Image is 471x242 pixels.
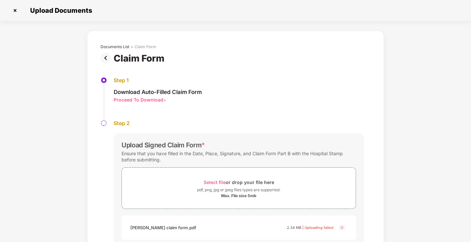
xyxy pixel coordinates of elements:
[204,179,226,185] span: Select file
[114,53,167,64] div: Claim Form
[122,173,356,204] span: Select fileor drop your file herepdf, png, jpg or jpeg files types are supported.Max. File size 5mb
[163,98,166,102] span: >
[114,77,202,84] div: Step 1
[101,120,107,126] img: svg+xml;base64,PHN2ZyBpZD0iU3RlcC1QZW5kaW5nLTMyeDMyIiB4bWxucz0iaHR0cDovL3d3dy53My5vcmcvMjAwMC9zdm...
[131,44,133,49] div: >
[221,193,256,198] div: Max. File size 5mb
[302,225,333,230] span: | Uploading failed
[114,120,364,127] div: Step 2
[101,53,114,63] img: svg+xml;base64,PHN2ZyBpZD0iUHJldi0zMngzMiIgeG1sbnM9Imh0dHA6Ly93d3cudzMub3JnLzIwMDAvc3ZnIiB3aWR0aD...
[338,224,346,232] img: svg+xml;base64,PHN2ZyBpZD0iQ3Jvc3MtMjR4MjQiIHhtbG5zPSJodHRwOi8vd3d3LnczLm9yZy8yMDAwL3N2ZyIgd2lkdG...
[24,7,95,14] span: Upload Documents
[114,97,163,103] div: Proceed To Download
[101,44,129,49] div: Documents List
[122,149,356,164] div: Ensure that you have filled in the Date, Place, Signature, and Claim Form Part B with the Hospita...
[10,5,20,16] img: svg+xml;base64,PHN2ZyBpZD0iQ3Jvc3MtMzJ4MzIiIHhtbG5zPSJodHRwOi8vd3d3LnczLm9yZy8yMDAwL3N2ZyIgd2lkdG...
[101,77,107,84] img: svg+xml;base64,PHN2ZyBpZD0iU3RlcC1BY3RpdmUtMzJ4MzIiIHhtbG5zPSJodHRwOi8vd3d3LnczLm9yZy8yMDAwL3N2Zy...
[287,225,301,230] span: 2.34 MB
[130,222,196,233] div: [PERSON_NAME] claim form.pdf
[197,187,280,193] div: pdf, png, jpg or jpeg files types are supported.
[135,44,156,49] div: Claim Form
[122,141,205,149] div: Upload Signed Claim Form
[114,88,202,96] div: Download Auto-Filled Claim Form
[204,178,274,187] div: or drop your file here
